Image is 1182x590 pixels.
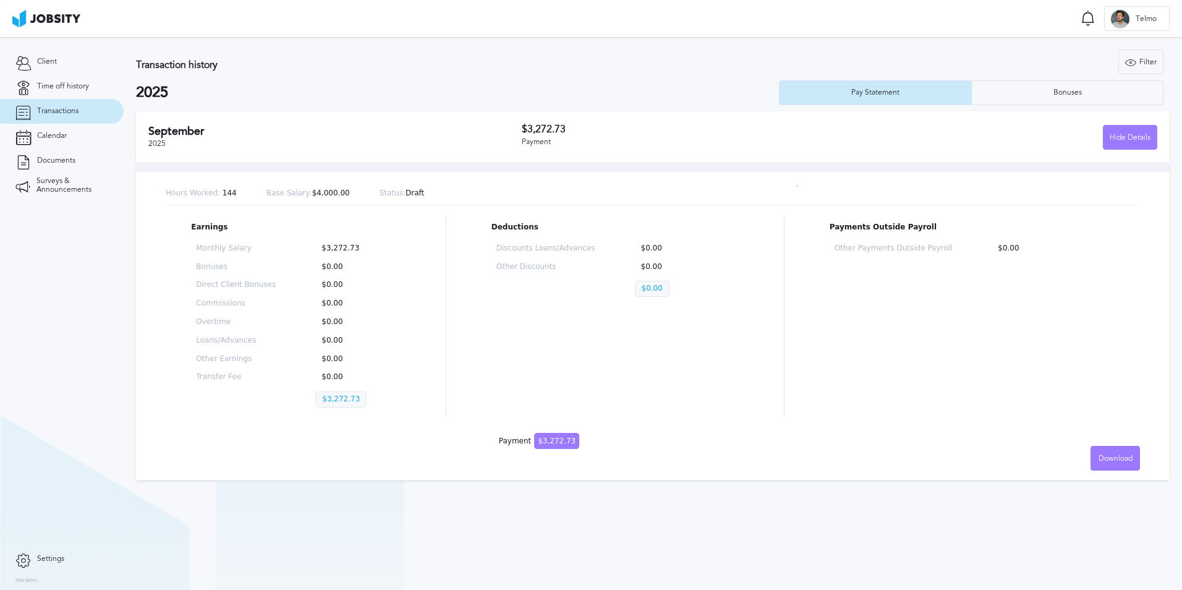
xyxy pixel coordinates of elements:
h2: September [148,125,522,138]
span: Download [1099,455,1133,463]
p: Direct Client Bonuses [196,281,276,289]
span: Transactions [37,107,79,116]
div: T [1111,10,1129,28]
button: Filter [1118,49,1163,74]
button: Bonuses [971,80,1163,105]
p: $0.00 [315,299,395,308]
p: Monthly Salary [196,244,276,253]
p: Commissions [196,299,276,308]
p: Transfer Fee [196,373,276,382]
p: $0.00 [315,336,395,345]
p: $0.00 [315,355,395,364]
h3: $3,272.73 [522,124,840,135]
p: $0.00 [635,263,734,271]
p: Loans/Advances [196,336,276,345]
p: Earnings [191,223,400,232]
span: Status: [380,189,406,197]
div: Payment [499,437,579,446]
span: Telmo [1129,15,1163,24]
p: $3,272.73 [315,391,367,408]
button: Download [1091,446,1140,471]
span: Base Salary: [266,189,312,197]
p: Discounts Loans/Advances [496,244,595,253]
label: Version: [15,577,38,584]
span: Settings [37,555,64,563]
p: $0.00 [635,244,734,253]
p: $0.00 [315,263,395,271]
div: Filter [1119,50,1163,75]
div: Bonuses [1047,88,1088,97]
span: $3,272.73 [534,433,579,449]
span: Calendar [37,132,67,140]
p: Bonuses [196,263,276,271]
p: Other Earnings [196,355,276,364]
button: Pay Statement [779,80,971,105]
span: 2025 [148,139,166,148]
p: 144 [166,189,237,198]
p: $0.00 [992,244,1109,253]
p: $0.00 [635,281,670,297]
p: Overtime [196,318,276,327]
button: TTelmo [1104,6,1170,31]
h2: 2025 [136,84,779,101]
p: Other Discounts [496,263,595,271]
h3: Transaction history [136,59,699,71]
p: $0.00 [315,281,395,289]
span: Surveys & Announcements [36,177,108,194]
p: $0.00 [315,373,395,382]
p: Draft [380,189,425,198]
p: $4,000.00 [266,189,350,198]
div: Pay Statement [845,88,906,97]
p: $0.00 [315,318,395,327]
div: Payment [522,138,840,147]
p: Deductions [491,223,738,232]
span: Time off history [37,82,89,91]
span: Hours Worked: [166,189,220,197]
p: Payments Outside Payroll [830,223,1115,232]
button: Hide Details [1103,125,1157,150]
span: Client [37,58,57,66]
p: $3,272.73 [315,244,395,253]
p: Other Payments Outside Payroll [835,244,952,253]
span: Documents [37,156,75,165]
img: ab4bad089aa723f57921c736e9817d99.png [12,10,80,27]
